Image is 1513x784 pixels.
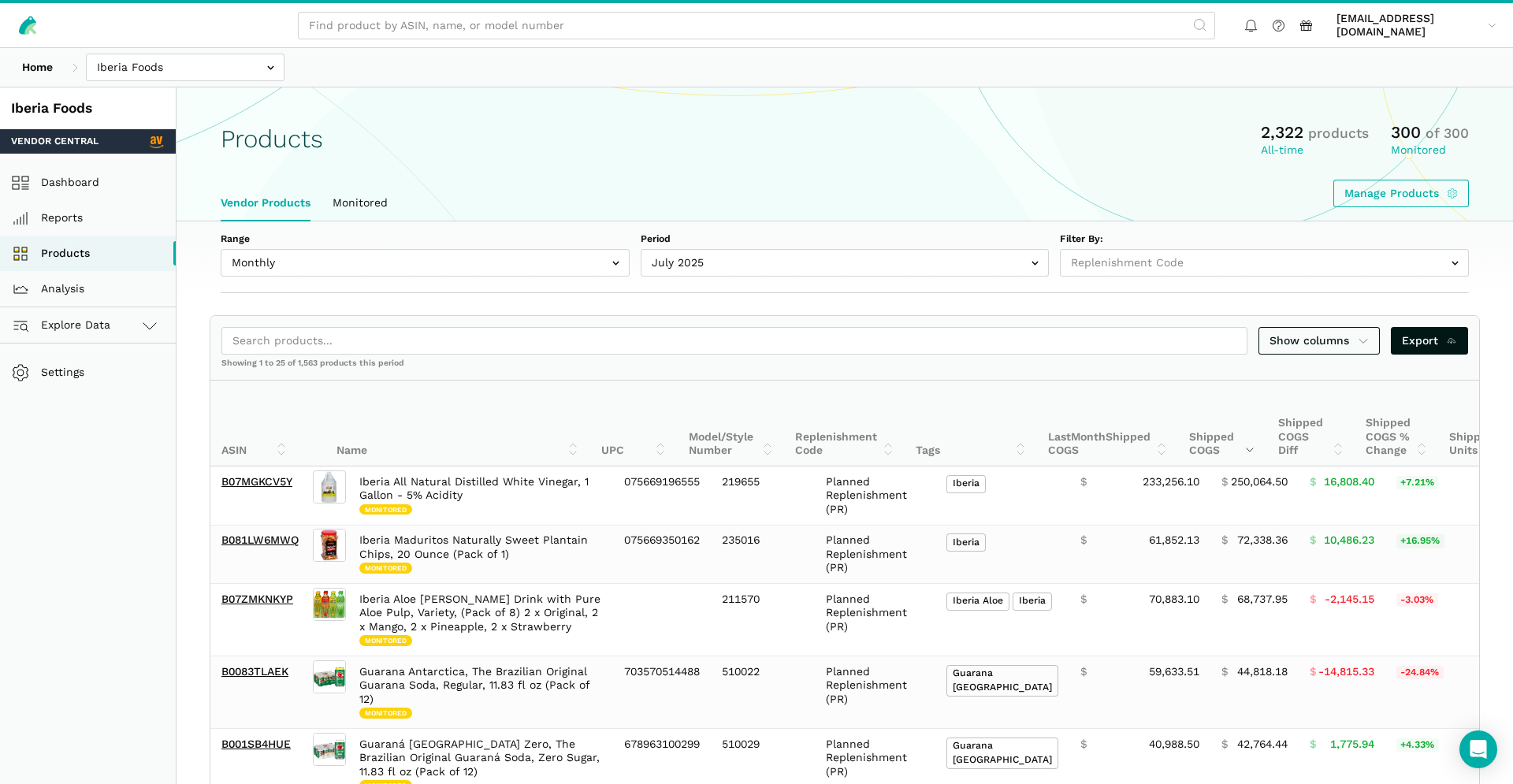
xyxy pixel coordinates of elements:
[946,533,986,552] span: Iberia
[1080,533,1087,548] span: $
[1459,730,1497,768] div: Open Intercom Messenger
[1060,249,1469,277] input: Replenishment Code
[1237,665,1288,679] span: 44,818.18
[1221,593,1228,607] span: $
[210,185,322,221] a: Vendor Products
[946,738,1058,770] span: Guarana [GEOGRAPHIC_DATA]
[1261,122,1303,142] span: 2,322
[359,708,412,719] span: Monitored
[1071,430,1106,443] span: Month
[210,381,298,466] th: ASIN: activate to sort column ascending
[711,466,815,525] td: 219655
[1080,593,1087,607] span: $
[711,584,815,656] td: 211570
[1237,738,1288,752] span: 42,764.44
[946,475,986,493] span: Iberia
[815,656,935,729] td: Planned Replenishment (PR)
[1355,381,1438,466] th: Shipped COGS % Change: activate to sort column ascending
[221,125,323,153] h1: Products
[1221,665,1228,679] span: $
[1060,232,1469,247] label: Filter By:
[11,54,64,81] a: Home
[322,185,399,221] a: Monitored
[1178,381,1266,466] th: Shipped COGS: activate to sort column ascending
[348,525,613,584] td: Iberia Maduritos Naturally Sweet Plantain Chips, 20 Ounce (Pack of 1)
[1258,327,1380,355] a: Show columns
[11,98,165,118] div: Iberia Foods
[1396,593,1438,608] span: -3.03%
[1325,593,1374,607] span: -2,145.15
[1080,475,1087,489] span: $
[905,381,1037,466] th: Tags: activate to sort column ascending
[221,249,630,277] input: Monthly
[815,466,935,525] td: Planned Replenishment (PR)
[1324,533,1374,548] span: 10,486.23
[86,54,284,81] input: Iberia Foods
[348,584,613,656] td: Iberia Aloe [PERSON_NAME] Drink with Pure Aloe Pulp, Variety, (Pack of 8) 2 x Original, 2 x Mango...
[815,584,935,656] td: Planned Replenishment (PR)
[613,656,711,729] td: 703570514488
[711,525,815,584] td: 235016
[221,533,299,546] a: B081LW6MWQ
[313,588,346,621] img: Iberia Aloe Vera Drink with Pure Aloe Pulp, Variety, (Pack of 8) 2 x Original, 2 x Mango, 2 x Pin...
[1149,533,1199,548] span: 61,852.13
[1310,533,1316,548] span: $
[1391,122,1421,142] span: 300
[1221,738,1228,752] span: $
[11,135,99,149] span: Vendor Central
[359,635,412,646] span: Monitored
[313,733,346,766] img: Guaraná Antarctica Zero, The Brazilian Original Guaraná Soda, Zero Sugar, 11.83 fl oz (Pack of 12)
[359,504,412,515] span: Monitored
[711,656,815,729] td: 510022
[641,249,1050,277] input: July 2025
[613,525,711,584] td: 075669350162
[1310,665,1316,679] span: $
[1402,333,1458,349] span: Export
[590,381,678,466] th: UPC: activate to sort column ascending
[221,738,291,750] a: B001SB4HUE
[678,381,785,466] th: Model/Style Number: activate to sort column ascending
[1396,534,1444,548] span: +16.95%
[1149,593,1199,607] span: 70,883.10
[298,12,1215,39] input: Find product by ASIN, name, or model number
[1231,475,1288,489] span: 250,064.50
[1396,666,1444,680] span: -24.84%
[1080,738,1087,752] span: $
[815,525,935,584] td: Planned Replenishment (PR)
[1013,593,1052,611] span: Iberia
[1308,125,1369,141] span: products
[1267,381,1355,466] th: Shipped COGS Diff: activate to sort column ascending
[348,466,613,525] td: Iberia All Natural Distilled White Vinegar, 1 Gallon - 5% Acidity
[1318,665,1374,679] span: -14,815.33
[1310,475,1316,489] span: $
[641,232,1050,247] label: Period
[1310,738,1316,752] span: $
[1391,143,1469,158] div: Monitored
[1391,327,1469,355] a: Export
[313,470,346,503] img: Iberia All Natural Distilled White Vinegar, 1 Gallon - 5% Acidity
[348,656,613,729] td: Guarana Antarctica, The Brazilian Original Guarana Soda, Regular, 11.83 fl oz (Pack of 12)
[1310,593,1316,607] span: $
[221,593,293,605] a: B07ZMKNKYP
[325,381,590,466] th: Name: activate to sort column ascending
[1396,476,1439,490] span: +7.21%
[1037,381,1178,466] th: Last Shipped COGS: activate to sort column ascending
[1237,593,1288,607] span: 68,737.95
[1426,125,1469,141] span: of 300
[210,358,1479,380] div: Showing 1 to 25 of 1,563 products this period
[17,316,110,335] span: Explore Data
[946,593,1009,611] span: Iberia Aloe
[1331,9,1502,42] a: [EMAIL_ADDRESS][DOMAIN_NAME]
[1149,738,1199,752] span: 40,988.50
[1143,475,1199,489] span: 233,256.10
[613,466,711,525] td: 075669196555
[221,665,288,678] a: B0083TLAEK
[1396,738,1439,752] span: +4.33%
[1149,665,1199,679] span: 59,633.51
[1221,475,1228,489] span: $
[1221,533,1228,548] span: $
[1324,475,1374,489] span: 16,808.40
[1330,738,1374,752] span: 1,775.94
[1336,12,1482,39] span: [EMAIL_ADDRESS][DOMAIN_NAME]
[221,475,292,488] a: B07MGKCV5Y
